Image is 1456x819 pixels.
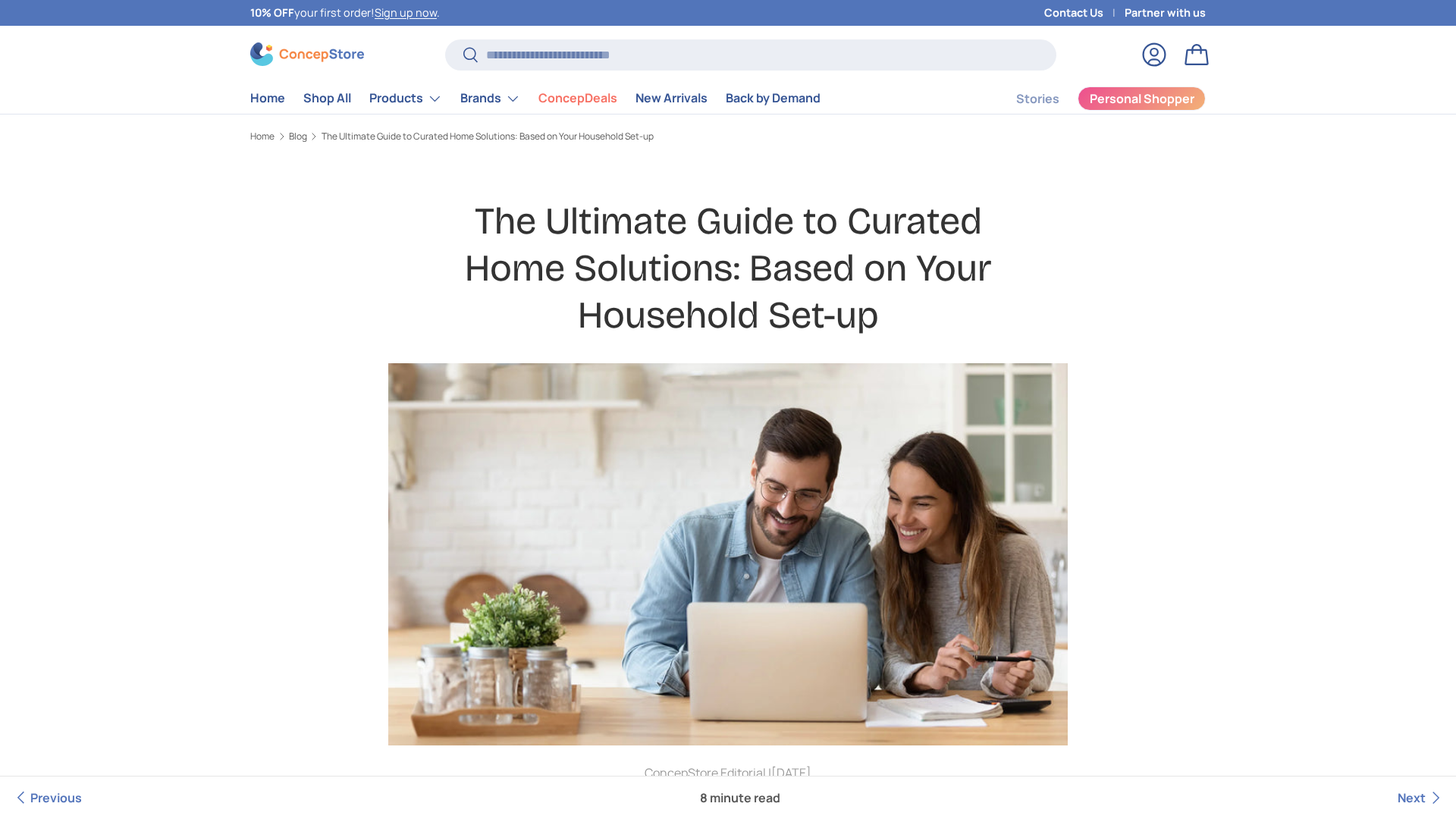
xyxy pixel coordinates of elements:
img: couple-planning-something-concepstore-eguide [388,363,1068,745]
a: Shop All [303,83,351,113]
span: 8 minute read [688,777,792,819]
a: Home [250,132,275,141]
a: Partner with us [1125,5,1206,21]
summary: Brands [451,83,529,114]
time: [DATE] [771,764,811,781]
a: ConcepDeals [538,83,617,113]
h1: The Ultimate Guide to Curated Home Solutions: Based on Your Household Set-up [437,198,1019,340]
a: Blog [289,132,307,141]
a: Home [250,83,285,113]
a: Next [1398,777,1444,819]
p: your first order! . [250,5,440,21]
a: Stories [1016,84,1059,114]
a: Personal Shopper [1078,86,1206,111]
span: Next [1398,789,1426,806]
a: The Ultimate Guide to Curated Home Solutions: Based on Your Household Set-up [322,132,654,141]
a: Contact Us [1044,5,1125,21]
summary: Products [360,83,451,114]
nav: Secondary [980,83,1206,114]
nav: Primary [250,83,821,114]
span: Personal Shopper [1090,93,1194,105]
a: Products [369,83,442,114]
strong: 10% OFF [250,5,294,20]
img: ConcepStore [250,42,364,66]
a: New Arrivals [635,83,708,113]
a: Sign up now [375,5,437,20]
nav: Breadcrumbs [250,130,1206,143]
span: Previous [30,789,82,806]
a: Back by Demand [726,83,821,113]
a: Previous [12,777,82,819]
a: Brands [460,83,520,114]
p: ConcepStore Editorial | [437,764,1019,782]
